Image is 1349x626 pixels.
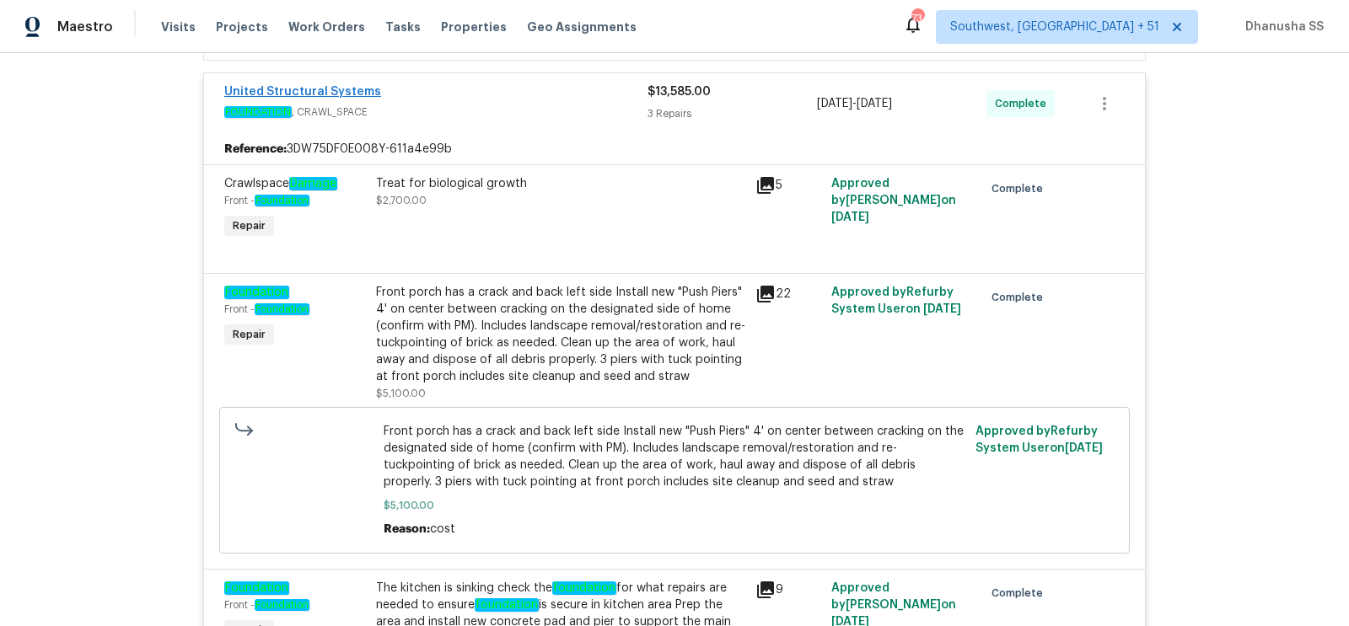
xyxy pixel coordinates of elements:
[289,177,337,190] em: Damage
[288,19,365,35] span: Work Orders
[441,19,507,35] span: Properties
[995,95,1053,112] span: Complete
[224,86,381,98] a: United Structural Systems
[1065,442,1103,454] span: [DATE]
[224,177,337,190] span: Crawlspace
[992,585,1050,602] span: Complete
[255,195,309,206] em: Foundation
[648,86,711,98] span: $13,585.00
[831,211,869,223] span: [DATE]
[255,599,309,611] em: Foundation
[992,180,1050,197] span: Complete
[857,98,892,110] span: [DATE]
[255,303,309,315] em: Foundation
[224,106,292,118] em: FOUNDATION
[376,195,427,206] span: $2,700.00
[384,497,966,514] span: $5,100.00
[475,598,539,612] em: foundation
[817,95,892,112] span: -
[384,423,966,490] span: Front porch has a crack and back left side Install new "Push Piers" 4' on center between cracking...
[831,286,961,315] span: Approved by Refurby System User on
[376,388,426,399] span: $5,100.00
[385,21,421,33] span: Tasks
[950,19,1159,35] span: Southwest, [GEOGRAPHIC_DATA] + 51
[224,195,309,206] span: Front -
[975,425,1103,454] span: Approved by Refurby System User on
[755,175,821,195] div: 5
[57,19,113,35] span: Maestro
[376,175,745,192] div: Treat for biological growth
[648,105,817,122] div: 3 Repairs
[430,523,455,535] span: cost
[224,304,309,314] span: Front -
[755,580,821,600] div: 9
[224,600,309,610] span: Front -
[992,289,1050,306] span: Complete
[817,98,852,110] span: [DATE]
[204,134,1145,164] div: 3DW75DF0E008Y-611a4e99b
[831,178,956,223] span: Approved by [PERSON_NAME] on
[552,581,616,595] em: foundation
[224,141,287,158] b: Reference:
[226,217,272,234] span: Repair
[224,581,289,595] em: Foundation
[216,19,268,35] span: Projects
[1239,19,1324,35] span: Dhanusha SS
[224,286,289,299] em: Foundation
[224,104,648,120] span: , CRAWL_SPACE
[923,303,961,315] span: [DATE]
[384,523,430,535] span: Reason:
[226,326,272,343] span: Repair
[376,284,745,385] div: Front porch has a crack and back left side Install new "Push Piers" 4' on center between cracking...
[755,284,821,304] div: 22
[161,19,196,35] span: Visits
[527,19,637,35] span: Geo Assignments
[911,10,923,27] div: 734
